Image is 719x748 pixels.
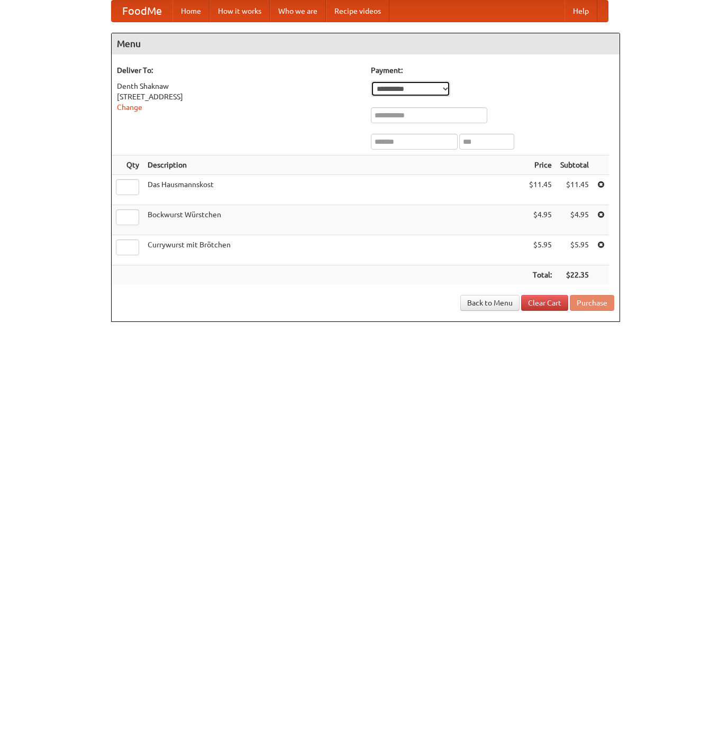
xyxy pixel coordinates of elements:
h4: Menu [112,33,620,54]
td: $5.95 [556,235,593,265]
th: $22.35 [556,265,593,285]
a: How it works [210,1,270,22]
h5: Payment: [371,65,614,76]
th: Price [525,155,556,175]
td: Bockwurst Würstchen [143,205,525,235]
th: Total: [525,265,556,285]
a: Who we are [270,1,326,22]
td: $4.95 [556,205,593,235]
td: Currywurst mit Brötchen [143,235,525,265]
td: $5.95 [525,235,556,265]
th: Qty [112,155,143,175]
button: Purchase [570,295,614,311]
th: Subtotal [556,155,593,175]
a: Change [117,103,142,112]
h5: Deliver To: [117,65,360,76]
a: Back to Menu [460,295,520,311]
td: $4.95 [525,205,556,235]
td: $11.45 [525,175,556,205]
a: Recipe videos [326,1,389,22]
th: Description [143,155,525,175]
a: Clear Cart [521,295,568,311]
a: Home [172,1,210,22]
td: Das Hausmannskost [143,175,525,205]
a: FoodMe [112,1,172,22]
td: $11.45 [556,175,593,205]
div: Denth Shaknaw [117,81,360,91]
a: Help [565,1,597,22]
div: [STREET_ADDRESS] [117,91,360,102]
